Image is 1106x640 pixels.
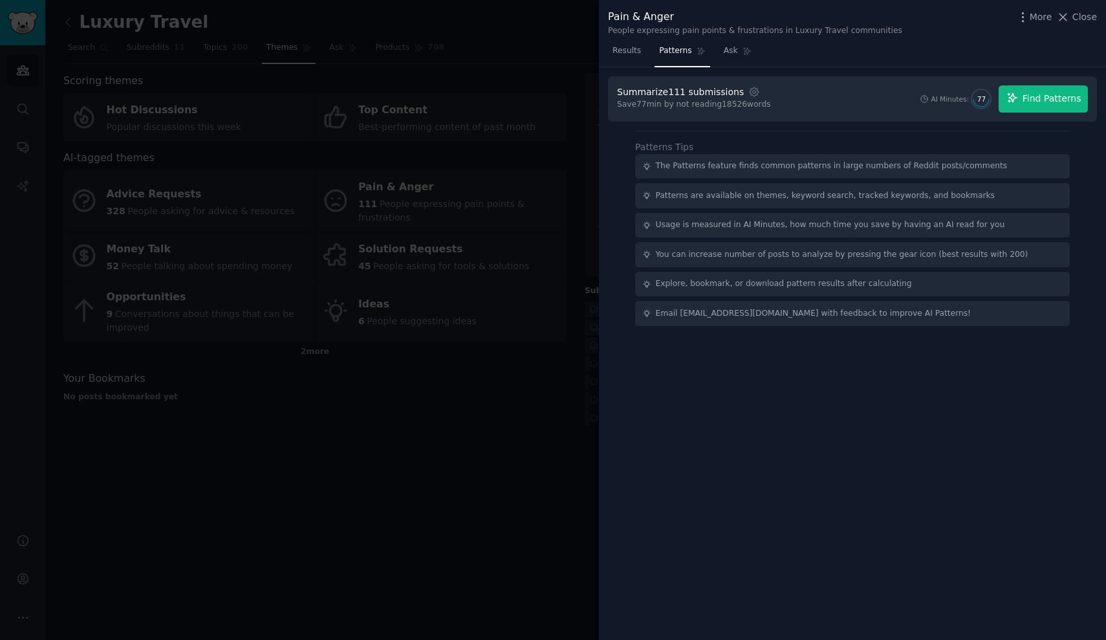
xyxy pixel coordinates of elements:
span: Close [1072,10,1097,24]
a: Patterns [655,41,710,67]
span: Patterns [659,45,691,57]
span: Find Patterns [1023,92,1081,105]
a: Ask [719,41,756,67]
div: Patterns are available on themes, keyword search, tracked keywords, and bookmarks [656,190,995,202]
div: Summarize 111 submissions [617,85,744,99]
div: You can increase number of posts to analyze by pressing the gear icon (best results with 200) [656,249,1028,261]
div: Explore, bookmark, or download pattern results after calculating [656,278,912,290]
a: Results [608,41,645,67]
div: Pain & Anger [608,9,902,25]
div: The Patterns feature finds common patterns in large numbers of Reddit posts/comments [656,160,1008,172]
div: Usage is measured in AI Minutes, how much time you save by having an AI read for you [656,219,1005,231]
span: 77 [977,94,986,104]
label: Patterns Tips [635,142,693,152]
div: People expressing pain points & frustrations in Luxury Travel communities [608,25,902,37]
button: More [1016,10,1052,24]
span: Ask [724,45,738,57]
button: Close [1056,10,1097,24]
span: Results [613,45,641,57]
div: AI Minutes: [931,94,969,104]
button: Find Patterns [999,85,1088,113]
div: Email [EMAIL_ADDRESS][DOMAIN_NAME] with feedback to improve AI Patterns! [656,308,971,320]
span: More [1030,10,1052,24]
div: Save 77 min by not reading 18526 words [617,99,771,111]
